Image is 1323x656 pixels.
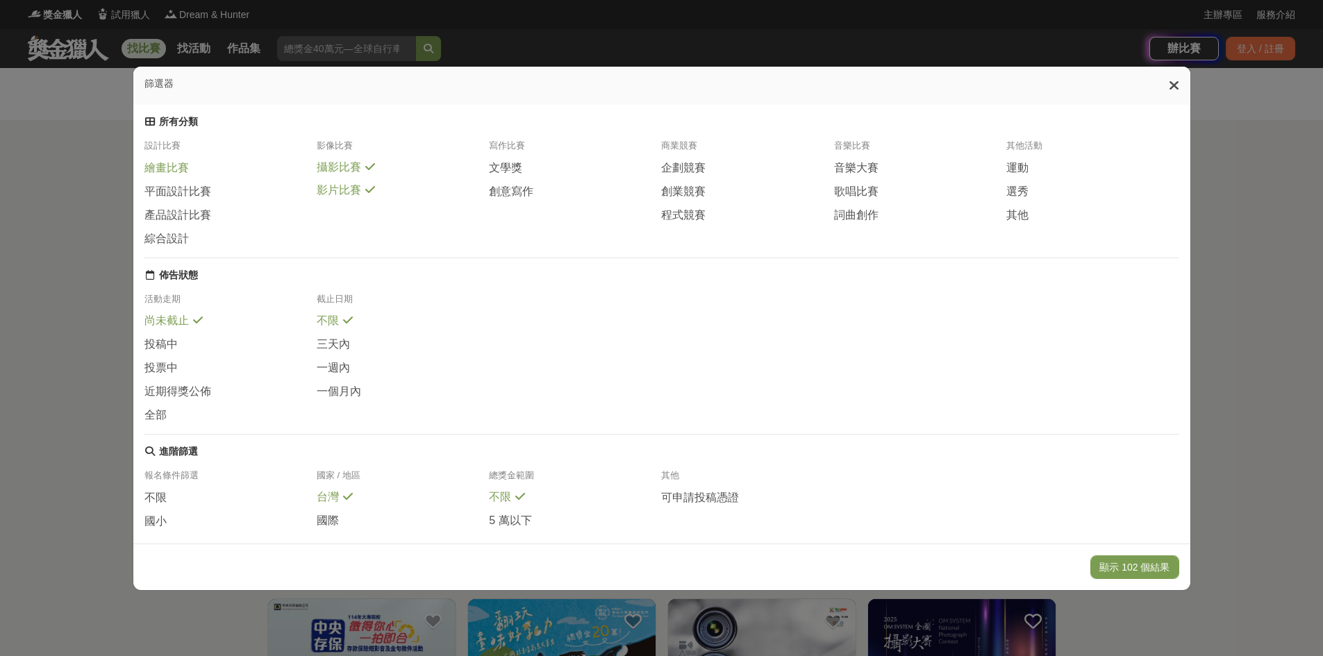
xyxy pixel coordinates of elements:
[144,140,317,160] div: 設計比賽
[661,161,706,176] span: 企劃競賽
[317,140,489,160] div: 影像比賽
[661,469,833,490] div: 其他
[317,314,339,328] span: 不限
[159,446,198,458] div: 進階篩選
[144,408,167,423] span: 全部
[144,232,189,246] span: 綜合設計
[317,160,361,175] span: 攝影比賽
[489,140,661,160] div: 寫作比賽
[489,490,511,505] span: 不限
[489,161,522,176] span: 文學獎
[144,314,189,328] span: 尚未截止
[1006,185,1029,199] span: 選秀
[1006,161,1029,176] span: 運動
[834,208,879,223] span: 詞曲創作
[159,269,198,282] div: 佈告狀態
[1006,140,1179,160] div: 其他活動
[317,361,350,376] span: 一週內
[834,140,1006,160] div: 音樂比賽
[317,385,361,399] span: 一個月內
[317,514,339,528] span: 國際
[661,185,706,199] span: 創業競賽
[489,185,533,199] span: 創意寫作
[1006,208,1029,223] span: 其他
[1090,555,1179,579] button: 顯示 102 個結果
[661,140,833,160] div: 商業競賽
[489,514,531,528] span: 5 萬以下
[159,116,198,128] div: 所有分類
[834,185,879,199] span: 歌唱比賽
[144,361,178,376] span: 投票中
[317,490,339,505] span: 台灣
[144,161,189,176] span: 繪畫比賽
[317,183,361,198] span: 影片比賽
[144,337,178,352] span: 投稿中
[144,469,317,490] div: 報名條件篩選
[317,469,489,490] div: 國家 / 地區
[661,491,739,505] span: 可申請投稿憑證
[144,491,167,505] span: 不限
[144,385,211,399] span: 近期得獎公佈
[144,78,174,89] span: 篩選器
[144,293,317,314] div: 活動走期
[144,514,167,529] span: 國小
[317,337,350,352] span: 三天內
[317,293,489,314] div: 截止日期
[489,469,661,490] div: 總獎金範圍
[144,185,211,199] span: 平面設計比賽
[661,208,706,223] span: 程式競賽
[834,161,879,176] span: 音樂大賽
[144,208,211,223] span: 產品設計比賽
